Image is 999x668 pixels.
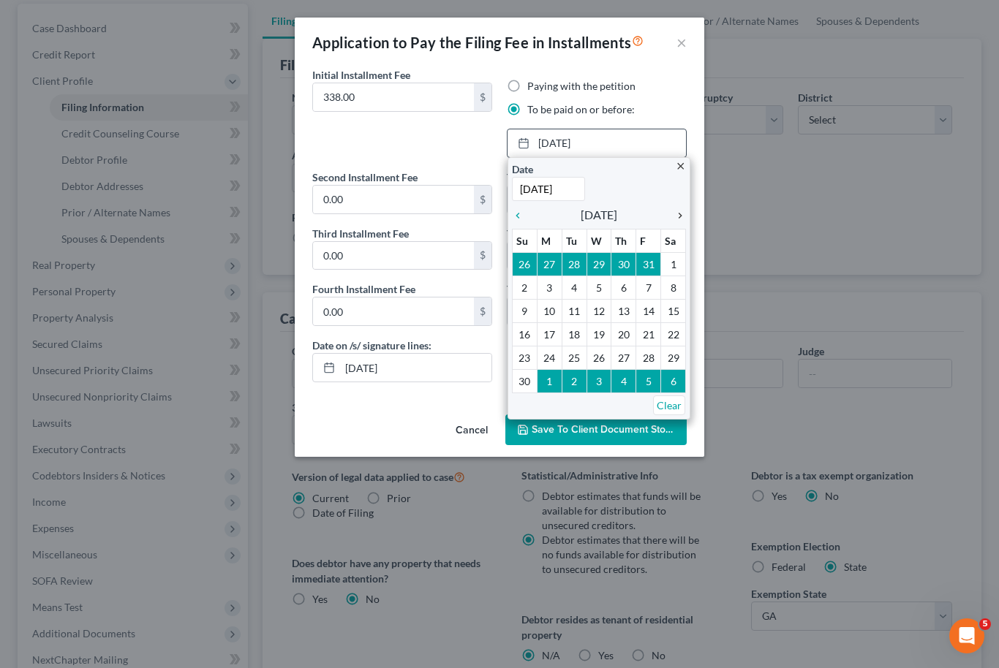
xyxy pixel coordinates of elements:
[636,276,661,299] td: 7
[512,206,531,224] a: chevron_left
[661,252,686,276] td: 1
[444,416,499,445] button: Cancel
[587,322,611,346] td: 19
[611,229,636,252] th: Th
[587,346,611,369] td: 26
[562,369,587,392] td: 2
[636,299,661,322] td: 14
[653,395,685,415] a: Clear
[562,322,587,346] td: 18
[532,423,687,436] span: Save to Client Document Storage
[507,170,614,185] label: To be paid on or before:
[587,229,611,252] th: W
[636,369,661,392] td: 5
[474,83,491,111] div: $
[340,354,491,382] input: MM/DD/YYYY
[312,281,415,297] label: Fourth Installment Fee
[512,177,585,201] input: 1/1/2013
[676,34,687,51] button: ×
[527,102,635,117] label: To be paid on or before:
[611,369,636,392] td: 4
[508,129,686,157] a: [DATE]
[512,210,531,221] i: chevron_left
[661,276,686,299] td: 8
[562,276,587,299] td: 4
[537,252,562,276] td: 27
[562,346,587,369] td: 25
[537,299,562,322] td: 10
[667,206,686,224] a: chevron_right
[312,67,410,83] label: Initial Installment Fee
[312,226,409,241] label: Third Installment Fee
[581,206,617,224] span: [DATE]
[527,79,636,94] label: Paying with the petition
[587,276,611,299] td: 5
[474,297,491,325] div: $
[537,276,562,299] td: 3
[587,369,611,392] td: 3
[661,369,686,392] td: 6
[507,226,614,241] label: To be paid on or before:
[636,322,661,346] td: 21
[537,322,562,346] td: 17
[313,297,474,325] input: 0.00
[537,369,562,392] td: 1
[675,161,686,172] i: close
[661,299,686,322] td: 15
[537,346,562,369] td: 24
[636,252,661,276] td: 31
[562,252,587,276] td: 28
[949,618,984,653] iframe: Intercom live chat
[312,170,418,185] label: Second Installment Fee
[513,252,538,276] td: 26
[507,281,614,297] label: To be paid on or before:
[313,242,474,270] input: 0.00
[513,369,538,392] td: 30
[661,229,686,252] th: Sa
[611,276,636,299] td: 6
[611,252,636,276] td: 30
[979,618,991,630] span: 5
[675,157,686,174] a: close
[562,229,587,252] th: Tu
[562,299,587,322] td: 11
[513,276,538,299] td: 2
[611,299,636,322] td: 13
[636,346,661,369] td: 28
[474,242,491,270] div: $
[611,322,636,346] td: 20
[587,299,611,322] td: 12
[313,83,474,111] input: 0.00
[512,162,533,177] label: Date
[513,322,538,346] td: 16
[537,229,562,252] th: M
[312,32,644,53] div: Application to Pay the Filing Fee in Installments
[661,322,686,346] td: 22
[513,229,538,252] th: Su
[587,252,611,276] td: 29
[474,186,491,213] div: $
[611,346,636,369] td: 27
[636,229,661,252] th: F
[513,346,538,369] td: 23
[313,186,474,213] input: 0.00
[667,210,686,221] i: chevron_right
[505,414,687,445] button: Save to Client Document Storage
[312,338,431,353] label: Date on /s/ signature lines:
[661,346,686,369] td: 29
[513,299,538,322] td: 9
